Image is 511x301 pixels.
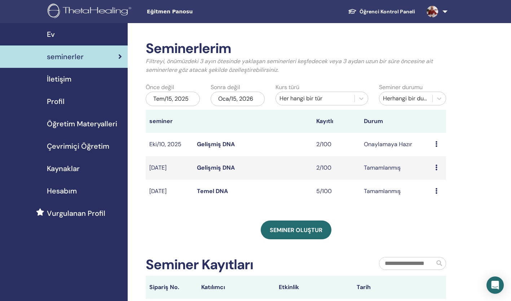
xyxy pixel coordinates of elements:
label: Seminer durumu [379,83,423,92]
img: graduation-cap-white.svg [348,8,357,14]
p: Filtreyi, önümüzdeki 3 ayın ötesinde yaklaşan seminerleri keşfedecek veya 3 aydan uzun bir süre ö... [146,57,446,74]
img: default.jpg [427,6,438,17]
td: [DATE] [146,180,193,203]
th: Katılımcı [198,276,275,299]
span: Seminer oluştur [270,226,322,234]
th: Kayıtlı [313,110,360,133]
td: [DATE] [146,156,193,180]
span: İletişim [47,74,71,84]
font: Öğrenci Kontrol Paneli [360,8,415,15]
label: Sonra değil [211,83,240,92]
th: Sipariş No. [146,276,198,299]
div: Her hangi bir tür [279,94,351,103]
div: Tem/15, 2025 [146,92,200,106]
th: Durum [360,110,432,133]
td: 5/100 [313,180,360,203]
td: Tamamlanmış [360,180,432,203]
a: Gelişmiş DNA [197,164,235,171]
div: Oca/15, 2026 [211,92,265,106]
th: seminer [146,110,193,133]
span: Eğitmen Panosu [147,8,255,16]
span: Hesabım [47,186,77,196]
h2: Seminer Kayıtları [146,257,253,273]
div: Intercom Messenger'ı açın [486,276,504,294]
th: Tarih [353,276,431,299]
span: Profil [47,96,65,107]
a: Öğrenci Kontrol Paneli [342,5,421,18]
img: logo.png [48,4,134,20]
h2: Seminerlerim [146,40,446,57]
label: Kurs türü [276,83,299,92]
div: Herhangi bir durum [383,94,429,103]
a: Seminer oluştur [261,221,331,239]
th: Etkinlik [275,276,353,299]
span: Çevrimiçi Öğretim [47,141,109,152]
span: seminerler [47,51,84,62]
td: 2/100 [313,156,360,180]
span: Vurgulanan Profil [47,208,105,219]
a: Temel DNA [197,187,228,195]
td: 2/100 [313,133,360,156]
a: Gelişmiş DNA [197,140,235,148]
label: Önce değil [146,83,174,92]
td: Tamamlanmış [360,156,432,180]
span: Kaynaklar [47,163,80,174]
span: Ev [47,29,55,40]
td: Eki/10, 2025 [146,133,193,156]
td: Onaylamaya Hazır [360,133,432,156]
span: Öğretim Materyalleri [47,118,117,129]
